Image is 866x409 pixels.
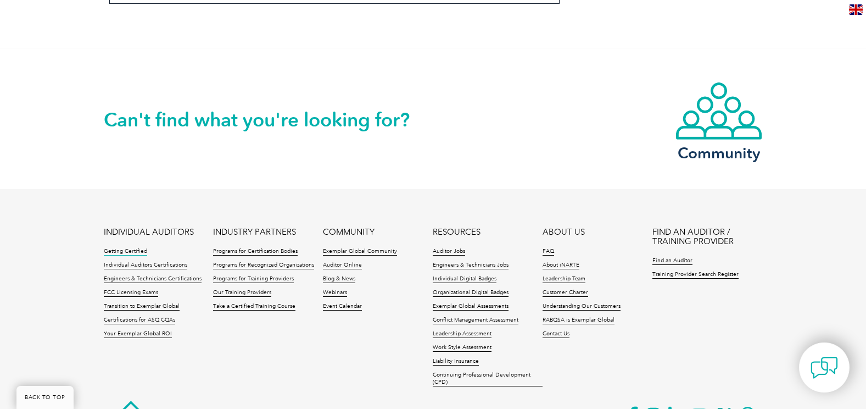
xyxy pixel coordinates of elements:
[543,330,569,338] a: Contact Us
[104,289,158,297] a: FCC Licensing Exams
[433,289,509,297] a: Organizational Digital Badges
[323,262,362,269] a: Auditor Online
[323,275,355,283] a: Blog & News
[433,317,518,324] a: Conflict Management Assessment
[652,257,692,265] a: Find an Auditor
[323,228,375,237] a: COMMUNITY
[433,228,481,237] a: RESOURCES
[104,111,433,129] h2: Can't find what you're looking for?
[433,248,465,256] a: Auditor Jobs
[213,275,294,283] a: Programs for Training Providers
[213,289,271,297] a: Our Training Providers
[543,303,621,311] a: Understanding Our Customers
[433,344,491,352] a: Work Style Assessment
[433,275,496,283] a: Individual Digital Badges
[433,358,479,366] a: Liability Insurance
[675,81,763,160] a: Community
[323,289,347,297] a: Webinars
[213,228,296,237] a: INDUSTRY PARTNERS
[433,330,491,338] a: Leadership Assessment
[104,317,175,324] a: Certifications for ASQ CQAs
[675,146,763,160] h3: Community
[104,330,172,338] a: Your Exemplar Global ROI
[323,248,397,256] a: Exemplar Global Community
[652,271,739,279] a: Training Provider Search Register
[213,262,314,269] a: Programs for Recognized Organizations
[213,248,298,256] a: Programs for Certification Bodies
[543,275,585,283] a: Leadership Team
[849,4,863,15] img: en
[543,262,579,269] a: About iNARTE
[543,317,614,324] a: RABQSA is Exemplar Global
[104,248,147,256] a: Getting Certified
[543,228,585,237] a: ABOUT US
[104,228,194,237] a: INDIVIDUAL AUDITORS
[675,81,763,141] img: icon-community.webp
[543,289,588,297] a: Customer Charter
[811,354,838,382] img: contact-chat.png
[104,262,187,269] a: Individual Auditors Certifications
[433,262,509,269] a: Engineers & Technicians Jobs
[16,386,74,409] a: BACK TO TOP
[104,303,180,311] a: Transition to Exemplar Global
[433,303,509,311] a: Exemplar Global Assessments
[543,248,554,256] a: FAQ
[652,228,762,246] a: FIND AN AUDITOR / TRAINING PROVIDER
[213,303,295,311] a: Take a Certified Training Course
[104,275,202,283] a: Engineers & Technicians Certifications
[323,303,362,311] a: Event Calendar
[433,372,543,386] a: Continuing Professional Development (CPD)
